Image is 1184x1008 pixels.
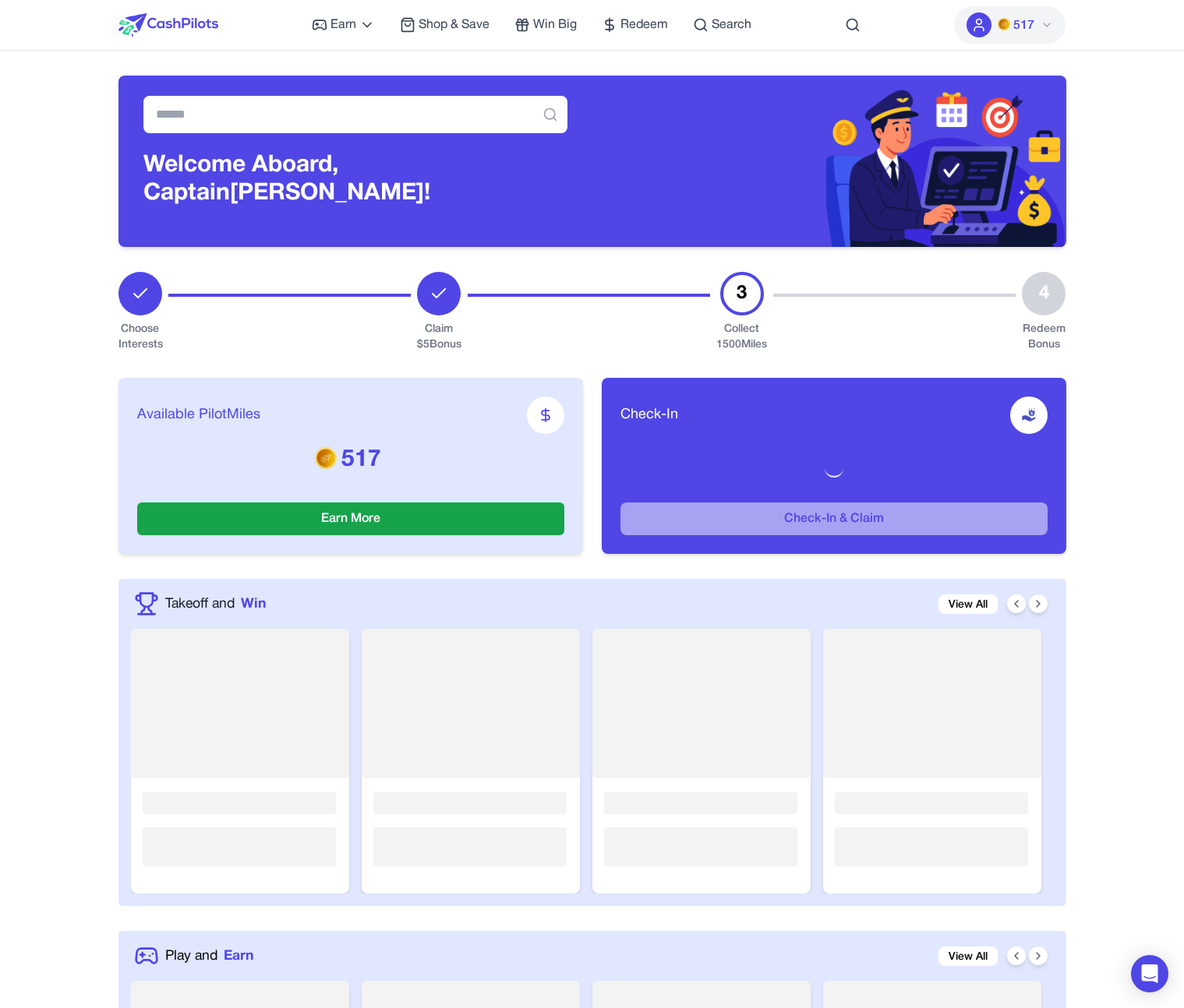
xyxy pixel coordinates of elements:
[716,322,767,353] div: Collect 1500 Miles
[712,16,751,34] span: Search
[419,16,490,34] span: Shop & Save
[312,16,375,34] a: Earn
[1013,16,1034,35] span: 517
[1022,272,1066,315] div: 4
[954,6,1066,44] button: PMs517
[720,272,764,315] div: 3
[165,594,235,614] span: Takeoff and
[400,16,490,34] a: Shop & Save
[165,946,217,966] span: Play and
[165,946,253,966] a: Play andEarn
[118,13,218,37] img: CashPilots Logo
[938,946,998,966] a: View All
[417,322,461,353] div: Claim $ 5 Bonus
[1021,407,1037,423] img: receive-dollar
[620,404,678,426] span: Check-In
[514,16,577,34] a: Win Big
[137,446,564,474] p: 517
[1022,322,1066,353] div: Redeem Bonus
[998,18,1010,30] img: PMs
[224,946,253,966] span: Earn
[315,446,337,468] img: PMs
[533,16,577,34] span: Win Big
[165,594,266,614] a: Takeoff andWin
[137,502,564,535] button: Earn More
[693,16,751,34] a: Search
[620,502,1048,535] button: Check-In & Claim
[143,152,567,208] h3: Welcome Aboard, Captain [PERSON_NAME]!
[620,16,668,34] span: Redeem
[118,322,162,353] div: Choose Interests
[137,404,260,426] span: Available PilotMiles
[1131,955,1168,992] div: Open Intercom Messenger
[330,16,356,34] span: Earn
[602,16,668,34] a: Redeem
[592,76,1066,247] img: Header decoration
[241,594,266,614] span: Win
[938,594,998,614] a: View All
